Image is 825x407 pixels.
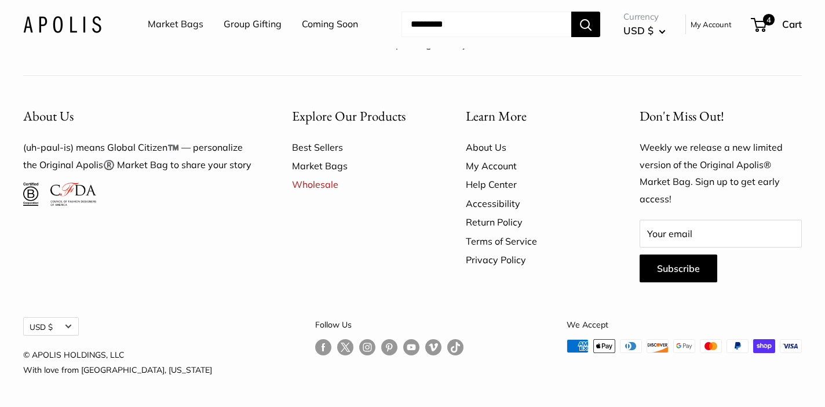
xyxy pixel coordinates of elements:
[403,339,419,356] a: Follow us on YouTube
[50,183,96,206] img: Council of Fashion Designers of America Member
[292,175,425,194] a: Wholesale
[691,17,732,31] a: My Account
[640,255,717,282] button: Subscribe
[623,21,666,40] button: USD $
[425,339,441,356] a: Follow us on Vimeo
[466,213,599,231] a: Return Policy
[224,16,282,33] a: Group Gifting
[466,105,599,128] button: Learn More
[571,12,600,37] button: Search
[23,139,251,174] p: (uh-paul-is) means Global Citizen™️ — personalize the Original Apolis®️ Market Bag to share your ...
[337,339,353,360] a: Follow us on Twitter
[567,317,802,332] p: We Accept
[466,232,599,250] a: Terms of Service
[23,105,251,128] button: About Us
[359,339,375,356] a: Follow us on Instagram
[466,194,599,213] a: Accessibility
[401,12,571,37] input: Search...
[623,9,666,25] span: Currency
[466,107,527,125] span: Learn More
[466,175,599,194] a: Help Center
[23,183,39,206] img: Certified B Corporation
[302,16,358,33] a: Coming Soon
[466,157,599,175] a: My Account
[640,105,802,128] p: Don't Miss Out!
[640,139,802,209] p: Weekly we release a new limited version of the Original Apolis® Market Bag. Sign up to get early ...
[466,138,599,157] a: About Us
[23,347,212,377] p: © APOLIS HOLDINGS, LLC With love from [GEOGRAPHIC_DATA], [US_STATE]
[381,339,397,356] a: Follow us on Pinterest
[447,339,463,356] a: Follow us on Tumblr
[292,138,425,157] a: Best Sellers
[623,24,654,37] span: USD $
[752,15,802,34] a: 4 Cart
[315,317,463,332] p: Follow Us
[148,16,203,33] a: Market Bags
[763,14,775,26] span: 4
[292,107,406,125] span: Explore Our Products
[782,18,802,30] span: Cart
[292,105,425,128] button: Explore Our Products
[315,339,331,356] a: Follow us on Facebook
[292,157,425,175] a: Market Bags
[23,107,74,125] span: About Us
[466,250,599,269] a: Privacy Policy
[23,16,101,32] img: Apolis
[23,317,79,336] button: USD $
